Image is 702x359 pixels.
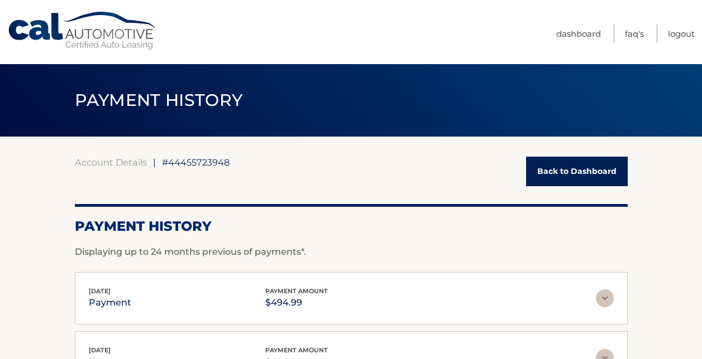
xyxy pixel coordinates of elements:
span: | [153,157,156,168]
a: Dashboard [556,25,601,43]
p: payment [89,295,131,311]
span: payment amount [265,346,328,354]
a: Back to Dashboard [526,157,628,186]
h2: Payment History [75,218,628,235]
img: accordion-rest.svg [596,289,614,307]
a: FAQ's [625,25,644,43]
span: payment amount [265,287,328,295]
span: [DATE] [89,287,111,295]
span: #44455723948 [162,157,230,168]
p: Displaying up to 24 months previous of payments*. [75,245,628,259]
a: Logout [668,25,695,43]
a: Cal Automotive [7,11,158,51]
a: Account Details [75,157,147,168]
span: [DATE] [89,346,111,354]
p: $494.99 [265,295,328,311]
span: PAYMENT HISTORY [75,90,243,110]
